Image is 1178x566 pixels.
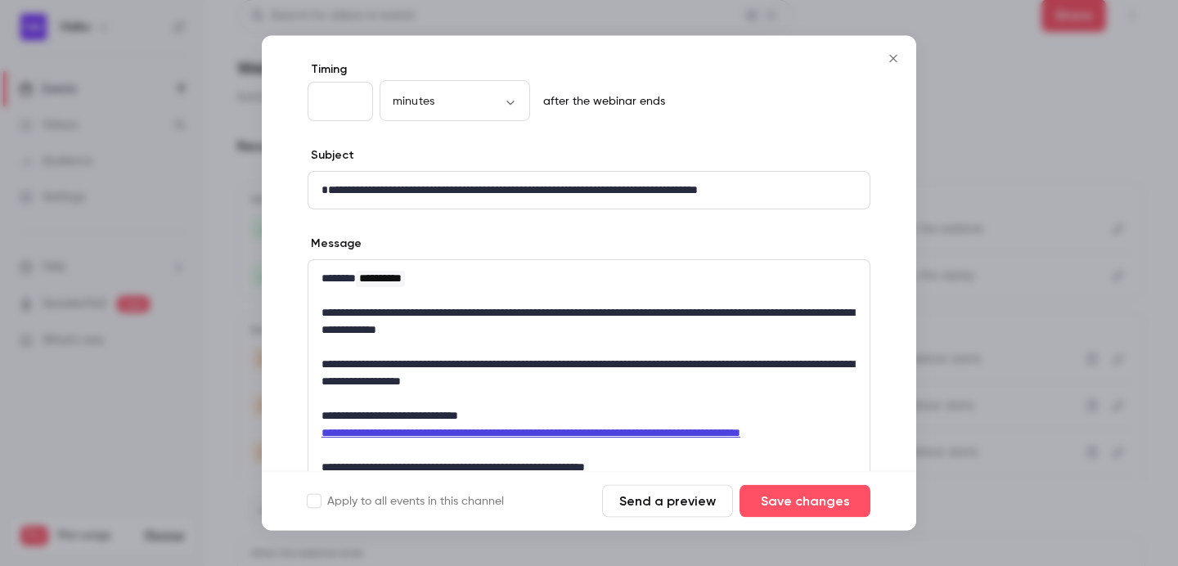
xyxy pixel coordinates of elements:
[877,43,910,75] button: Close
[308,236,362,253] label: Message
[308,261,870,487] div: editor
[308,173,870,209] div: editor
[537,94,665,110] p: after the webinar ends
[602,485,733,518] button: Send a preview
[740,485,870,518] button: Save changes
[308,148,354,164] label: Subject
[308,493,504,510] label: Apply to all events in this channel
[308,62,870,79] label: Timing
[380,93,530,110] div: minutes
